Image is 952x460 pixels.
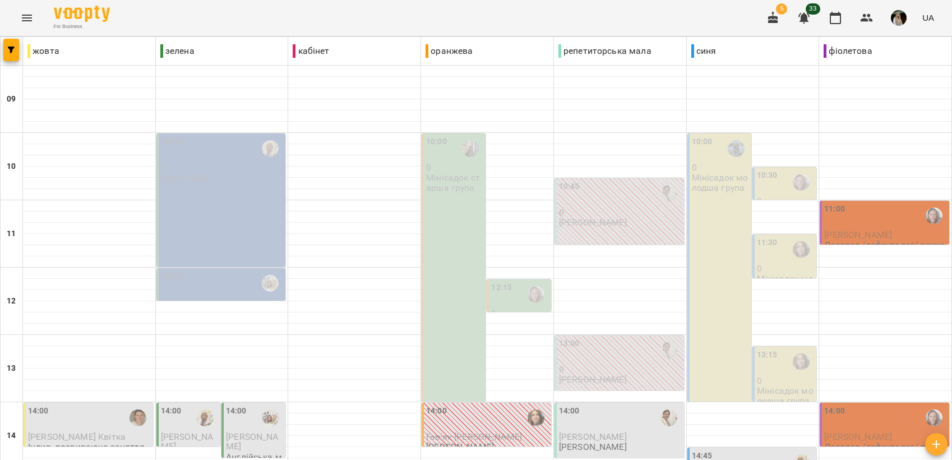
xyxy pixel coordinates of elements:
p: Мінісадок молодша група [757,274,814,293]
label: 12:00 [161,270,182,283]
p: 0 [559,208,682,217]
p: Мінісадок молодша група [692,173,749,192]
p: синя [691,44,717,58]
p: [PERSON_NAME] [559,375,627,384]
img: db9e5aee73aab2f764342d08fe444bbe.JPG [891,10,907,26]
p: зелена [160,44,195,58]
p: Індив. розвиваюче заняття [28,442,145,452]
p: оранжева [426,44,473,58]
button: Menu [13,4,40,31]
label: 12:15 [491,282,512,294]
span: UA [922,12,934,24]
span: [PERSON_NAME] [226,431,278,452]
button: Створити урок [925,433,948,456]
label: 14:00 [824,405,845,417]
h6: 14 [7,430,16,442]
label: 11:30 [757,237,778,249]
h6: 13 [7,362,16,375]
p: 0 [757,264,814,273]
img: Старюк Людмила Олександрівна [130,410,146,426]
p: 0 [757,376,814,385]
span: [PERSON_NAME] Квітка [28,431,126,442]
span: For Business [54,23,110,30]
img: Сергієнко Вікторія Сергіївна [926,410,942,426]
label: 10:00 [161,136,182,148]
img: Німців Ксенія Петрівна [462,140,479,157]
p: 0 [161,163,284,172]
h6: 12 [7,295,16,307]
p: [PERSON_NAME] [559,218,627,227]
img: Балук Надія Василівна [262,140,279,157]
label: 10:00 [426,136,447,148]
img: Voopty Logo [54,6,110,22]
p: 0 [161,297,284,307]
span: [PERSON_NAME] [559,431,627,442]
img: Киричук Тетяна Миколаївна [262,275,279,292]
img: Рущак Василина Василівна [660,342,677,359]
p: [PERSON_NAME] [426,442,494,452]
img: Сергієнко Вікторія Сергіївна [793,174,810,191]
span: Гав'як [PERSON_NAME] [426,431,522,442]
span: [PERSON_NAME] [824,229,892,240]
img: Безкоровайна Ольга Григорівна [793,353,810,370]
p: 0 [559,365,682,374]
img: Киричук Тетяна Миколаївна [262,410,279,426]
img: Сергієнко Вікторія Сергіївна [528,286,544,303]
p: 0 [491,309,548,318]
label: 11:00 [824,203,845,215]
button: UA [918,7,939,28]
label: 14:00 [161,405,182,417]
label: 10:00 [692,136,713,148]
p: Мінісадок старша група [426,173,483,192]
label: 13:15 [757,349,778,361]
label: 10:30 [757,169,778,182]
span: [PERSON_NAME] [824,431,892,442]
p: Логопед /дефектолог/ психолог [824,240,947,260]
img: Балук Надія Василівна [197,410,214,426]
p: [PERSON_NAME] [559,442,627,452]
p: Група ПДШ 4 [161,173,216,182]
p: 0 [757,196,814,206]
img: Безкоровайна Ольга Григорівна [528,410,544,426]
label: 14:00 [426,405,447,417]
img: Рущак Василина Василівна [660,185,677,202]
p: фіолетова [824,44,872,58]
img: Безкоровайна Ольга Григорівна [793,241,810,258]
img: Рущак Василина Василівна [660,410,677,426]
p: кабінет [293,44,329,58]
label: 14:00 [28,405,49,417]
span: [PERSON_NAME] [161,431,213,452]
span: 33 [806,3,820,15]
label: 14:00 [559,405,580,417]
img: Сергієнко Вікторія Сергіївна [926,208,942,224]
p: 0 [426,163,483,172]
p: репетиторська мала [558,44,651,58]
p: 0 [692,163,749,172]
img: Гарасим Ольга Богданівна [728,140,745,157]
h6: 11 [7,228,16,240]
p: жовта [27,44,59,58]
label: 13:00 [559,338,580,350]
h6: 09 [7,93,16,105]
p: Мінісадок молодша група [757,386,814,406]
label: 10:45 [559,181,580,193]
h6: 10 [7,160,16,173]
span: 5 [776,3,787,15]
